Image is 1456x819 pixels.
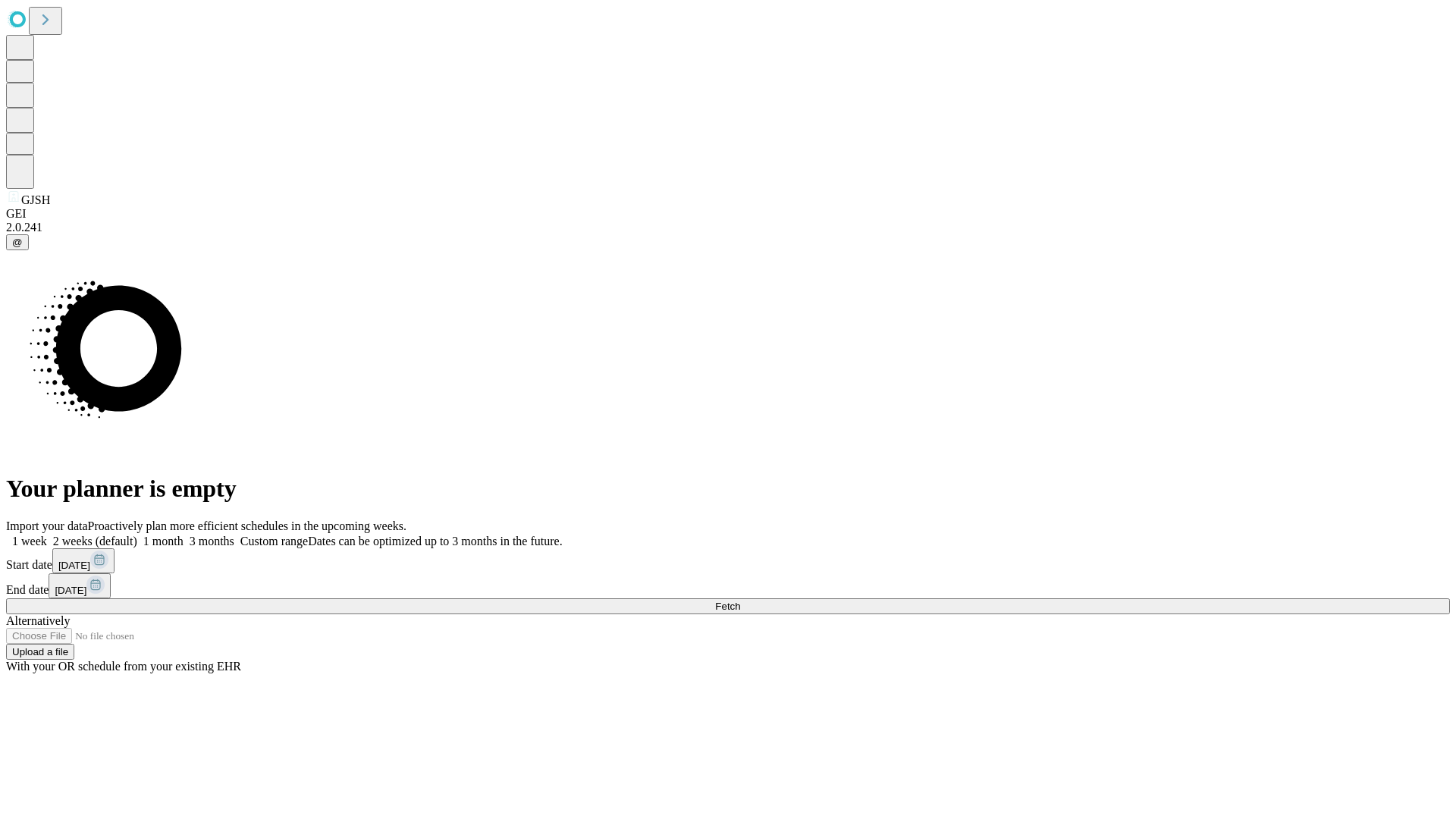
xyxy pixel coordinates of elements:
div: Start date [6,548,1450,573]
span: Dates can be optimized up to 3 months in the future. [308,535,562,548]
span: With your OR schedule from your existing EHR [6,660,241,673]
span: 1 month [143,535,184,548]
div: 2.0.241 [6,221,1450,234]
span: @ [12,237,23,248]
button: @ [6,234,29,250]
span: GJSH [21,193,50,206]
span: Proactively plan more efficient schedules in the upcoming weeks. [88,519,406,532]
span: Import your data [6,519,88,532]
button: Upload a file [6,644,74,660]
span: 1 week [12,535,47,548]
span: Custom range [240,535,308,548]
button: [DATE] [49,573,111,598]
h1: Your planner is empty [6,475,1450,503]
button: [DATE] [52,548,115,573]
span: Alternatively [6,614,70,627]
span: 3 months [190,535,234,548]
span: 2 weeks (default) [53,535,137,548]
div: End date [6,573,1450,598]
span: [DATE] [58,560,90,571]
button: Fetch [6,598,1450,614]
span: Fetch [715,601,740,612]
span: [DATE] [55,585,86,596]
div: GEI [6,207,1450,221]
